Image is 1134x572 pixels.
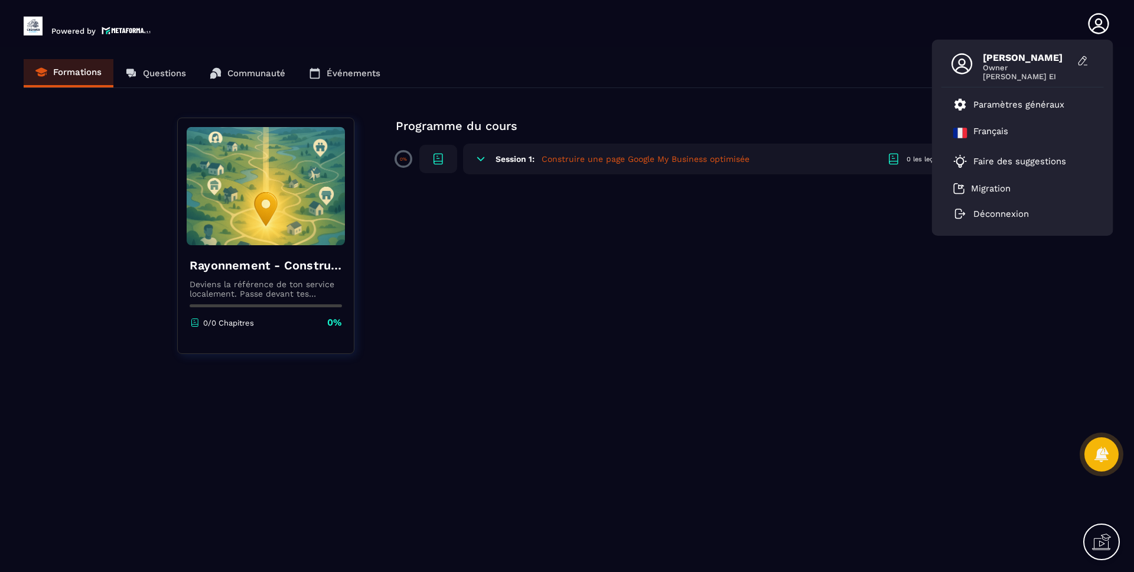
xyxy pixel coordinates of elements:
p: Programme du cours [396,118,957,134]
span: [PERSON_NAME] [983,52,1071,63]
h5: Construire une page Google My Business optimisée [542,153,750,165]
p: Déconnexion [973,209,1029,219]
a: Paramètres généraux [953,97,1064,112]
p: Faire des suggestions [973,156,1066,167]
img: banner [187,127,345,245]
p: 0% [400,157,407,162]
div: 0 les leçons [907,155,945,164]
span: [PERSON_NAME] EI [983,72,1071,81]
p: Migration [971,183,1011,194]
p: 0/0 Chapitres [203,318,254,327]
h6: Session 1: [496,154,535,164]
a: Migration [953,183,1011,194]
p: Français [973,126,1008,140]
img: logo-branding [24,17,43,35]
p: Paramètres généraux [973,99,1064,110]
p: Powered by [51,27,96,35]
a: Faire des suggestions [953,154,1077,168]
h4: Rayonnement - Construire une page Google My Business optimisée [190,257,342,274]
span: Owner [983,63,1071,72]
p: 0% [327,316,342,329]
p: Deviens la référence de ton service localement. Passe devant tes concurrents et devient enfin ren... [190,279,342,298]
img: logo [102,25,151,35]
